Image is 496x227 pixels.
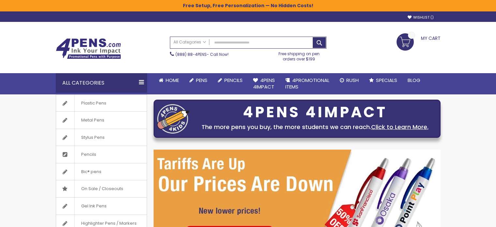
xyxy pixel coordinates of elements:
div: Free shipping on pen orders over $199 [272,49,326,62]
div: All Categories [56,73,147,93]
a: On Sale / Closeouts [56,180,147,197]
img: four_pen_logo.png [157,104,190,134]
span: Blog [408,77,420,84]
span: Rush [346,77,359,84]
a: Pencils [213,73,248,88]
a: Pencils [56,146,147,163]
span: On Sale / Closeouts [74,180,130,197]
span: Home [166,77,179,84]
a: All Categories [170,37,209,48]
a: Blog [402,73,426,88]
a: Stylus Pens [56,129,147,146]
span: Pens [196,77,207,84]
a: (888) 88-4PENS [175,52,207,57]
a: Bic® pens [56,163,147,180]
span: 4Pens 4impact [253,77,275,90]
span: - Call Now! [175,52,229,57]
span: Pencils [224,77,243,84]
a: Plastic Pens [56,95,147,112]
span: Specials [376,77,397,84]
span: Metal Pens [74,112,111,129]
span: Stylus Pens [74,129,111,146]
a: Specials [364,73,402,88]
a: Click to Learn More. [371,123,428,131]
span: Pencils [74,146,103,163]
span: Gel Ink Pens [74,198,113,215]
a: 4PROMOTIONALITEMS [280,73,335,94]
div: The more pens you buy, the more students we can reach. [193,122,437,132]
img: 4Pens Custom Pens and Promotional Products [56,38,121,59]
a: Wishlist [408,15,434,20]
span: 4PROMOTIONAL ITEMS [285,77,329,90]
div: 4PENS 4IMPACT [193,105,437,119]
a: 4Pens4impact [248,73,280,94]
a: Pens [184,73,213,88]
a: Gel Ink Pens [56,198,147,215]
span: Plastic Pens [74,95,113,112]
a: Rush [335,73,364,88]
span: Bic® pens [74,163,108,180]
span: All Categories [173,40,206,45]
a: Metal Pens [56,112,147,129]
a: Home [154,73,184,88]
